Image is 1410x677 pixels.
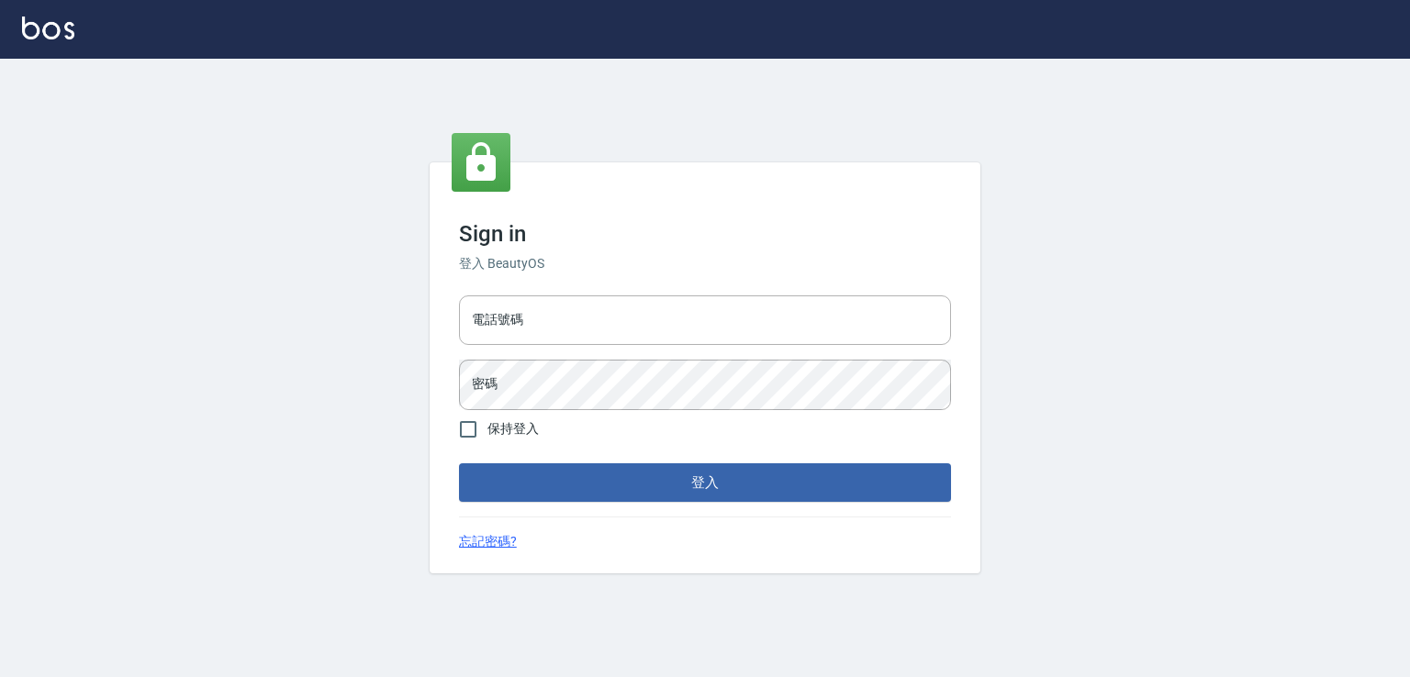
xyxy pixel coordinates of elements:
[459,463,951,502] button: 登入
[459,532,517,551] a: 忘記密碼?
[487,419,539,438] span: 保持登入
[22,17,74,39] img: Logo
[459,254,951,273] h6: 登入 BeautyOS
[459,221,951,247] h3: Sign in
